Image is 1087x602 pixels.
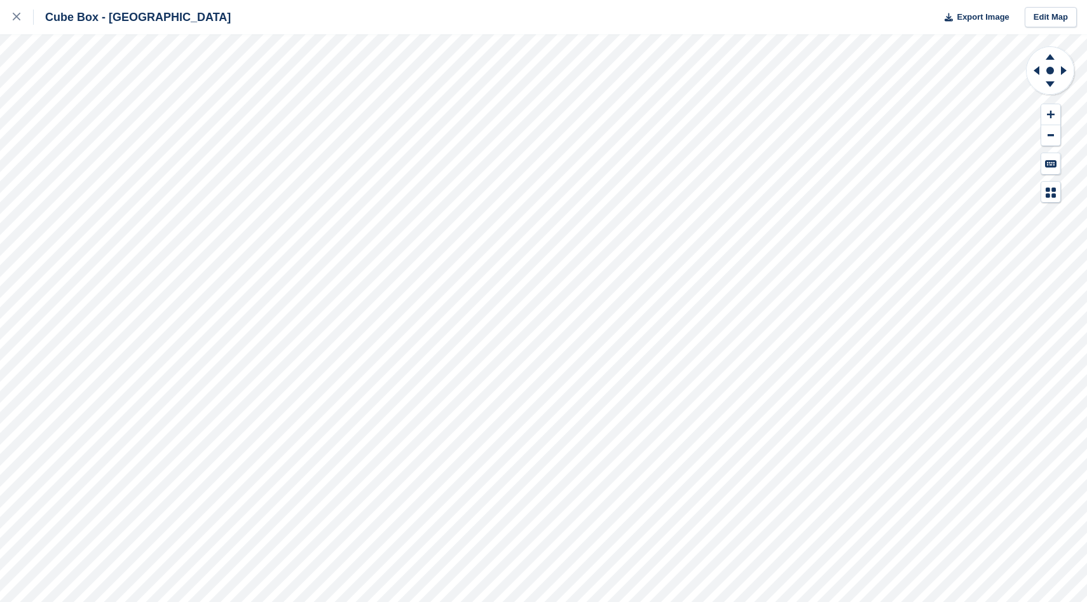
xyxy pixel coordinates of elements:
[937,7,1009,28] button: Export Image
[1041,125,1060,146] button: Zoom Out
[1041,153,1060,174] button: Keyboard Shortcuts
[34,10,231,25] div: Cube Box - [GEOGRAPHIC_DATA]
[957,11,1009,24] span: Export Image
[1025,7,1077,28] a: Edit Map
[1041,182,1060,203] button: Map Legend
[1041,104,1060,125] button: Zoom In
